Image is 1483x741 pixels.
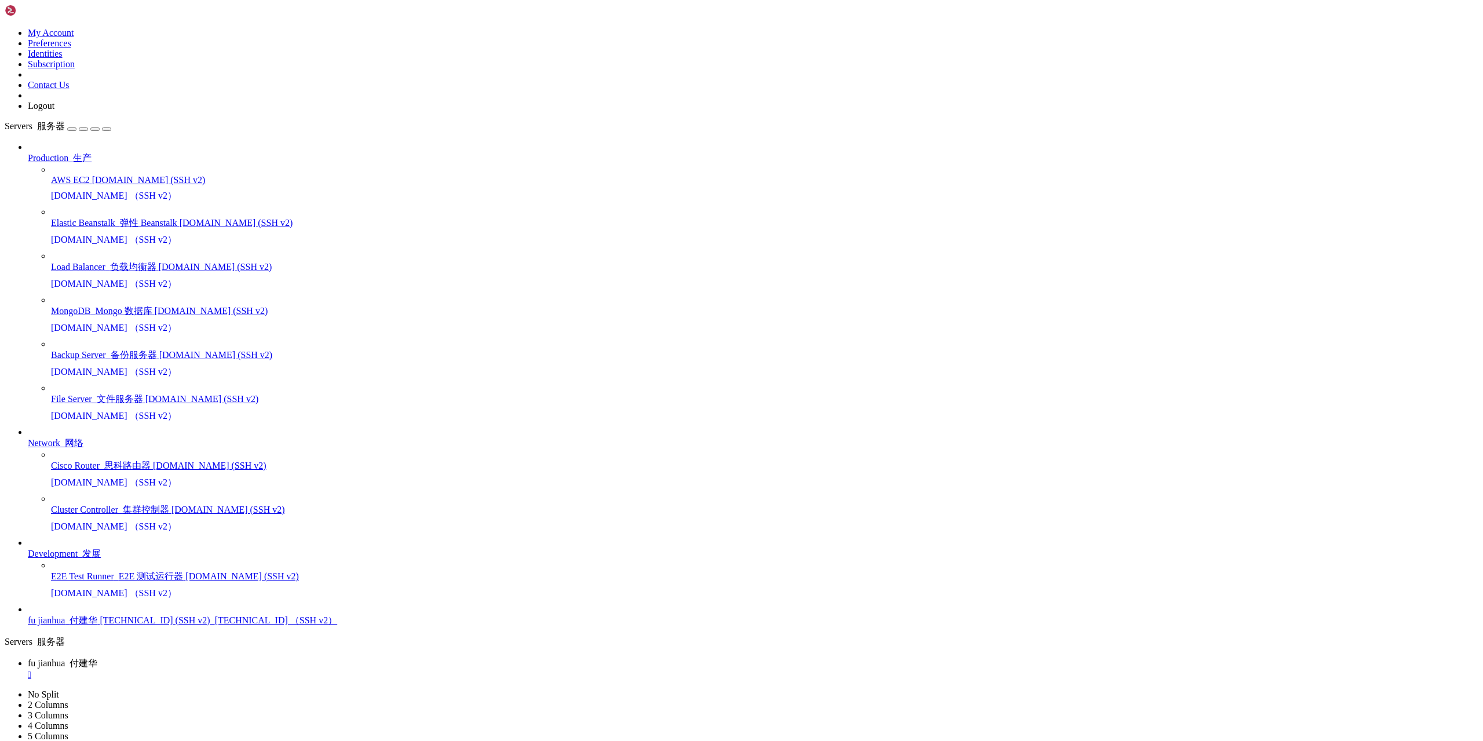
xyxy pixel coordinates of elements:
[5,121,65,131] span: Servers
[51,323,177,333] font: [DOMAIN_NAME] （SSH v2）
[51,521,177,531] font: [DOMAIN_NAME] （SSH v2）
[28,80,70,90] a: Contact Us
[51,218,293,244] span: [DOMAIN_NAME] (SSH v2)
[28,670,1478,680] a: 
[51,350,157,360] span: Backup Server
[82,549,101,559] font: 发展
[120,218,177,228] font: 弹性 Beanstalk
[51,494,1478,538] li: Cluster Controller 集群控制器 [DOMAIN_NAME] (SSH v2)[DOMAIN_NAME] （SSH v2）
[28,710,68,720] a: 3 Columns
[28,658,1478,680] a: fu jianhua
[70,658,97,668] font: 付建华
[28,689,59,699] a: No Split
[51,350,272,377] span: [DOMAIN_NAME] (SSH v2)
[28,549,101,559] span: Development
[51,279,177,289] font: [DOMAIN_NAME] （SSH v2）
[51,394,258,421] span: [DOMAIN_NAME] (SSH v2)
[51,571,299,598] span: [DOMAIN_NAME] (SSH v2)
[51,571,1478,604] a: E2E Test Runner E2E 测试运行器 [DOMAIN_NAME] (SSH v2)[DOMAIN_NAME] （SSH v2）
[28,721,68,731] a: 4 Columns
[111,350,157,360] font: 备份服务器
[51,461,151,470] span: Cisco Router
[51,217,1478,251] a: Elastic Beanstalk 弹性 Beanstalk [DOMAIN_NAME] (SSH v2)[DOMAIN_NAME] （SSH v2）
[28,438,83,448] span: Network
[51,367,177,377] font: [DOMAIN_NAME] （SSH v2）
[51,394,143,404] span: File Server
[5,5,71,16] img: Shellngn
[28,38,71,48] a: Preferences
[51,295,1478,339] li: MongoDB Mongo 数据库 [DOMAIN_NAME] (SSH v2)[DOMAIN_NAME] （SSH v2）
[51,235,177,244] font: [DOMAIN_NAME] （SSH v2）
[51,218,177,228] span: Elastic Beanstalk
[51,251,1478,295] li: Load Balancer 负载均衡器 [DOMAIN_NAME] (SSH v2)[DOMAIN_NAME] （SSH v2）
[51,411,177,421] font: [DOMAIN_NAME] （SSH v2）
[51,306,268,333] span: [DOMAIN_NAME] (SSH v2)
[28,615,1478,627] a: fu jianhua 付建华 [TECHNICAL_ID] (SSH v2) [TECHNICAL_ID] （SSH v2）
[28,604,1478,627] li: fu jianhua 付建华 [TECHNICAL_ID] (SSH v2) [TECHNICAL_ID] （SSH v2）
[119,571,184,581] font: E2E 测试运行器
[28,437,1478,450] a: Network 网络
[51,207,1478,251] li: Elastic Beanstalk 弹性 Beanstalk [DOMAIN_NAME] (SSH v2)[DOMAIN_NAME] （SSH v2）
[95,306,152,316] font: Mongo 数据库
[28,28,74,38] a: My Account
[215,615,338,625] font: [TECHNICAL_ID] （SSH v2）
[5,14,9,24] div: (0, 1)
[28,700,68,710] a: 2 Columns
[51,571,183,581] span: E2E Test Runner
[28,152,1478,165] a: Production 生产
[28,658,97,668] span: fu jianhua
[110,262,156,272] font: 负载均衡器
[51,339,1478,383] li: Backup Server 备份服务器 [DOMAIN_NAME] (SSH v2)[DOMAIN_NAME] （SSH v2）
[51,262,156,272] span: Load Balancer
[51,262,272,289] span: [DOMAIN_NAME] (SSH v2)
[51,165,1478,207] li: AWS EC2 [DOMAIN_NAME] (SSH v2)[DOMAIN_NAME] （SSH v2）
[51,393,1478,427] a: File Server 文件服务器 [DOMAIN_NAME] (SSH v2)[DOMAIN_NAME] （SSH v2）
[51,383,1478,427] li: File Server 文件服务器 [DOMAIN_NAME] (SSH v2)[DOMAIN_NAME] （SSH v2）
[51,504,1478,538] a: Cluster Controller 集群控制器 [DOMAIN_NAME] (SSH v2)[DOMAIN_NAME] （SSH v2）
[28,101,54,111] a: Logout
[28,615,97,625] span: fu jianhua
[97,394,143,404] font: 文件服务器
[28,548,1478,560] a: Development 发展
[37,121,65,131] font: 服务器
[51,175,90,185] span: AWS EC2
[51,477,177,487] font: [DOMAIN_NAME] （SSH v2）
[51,461,266,487] span: [DOMAIN_NAME] (SSH v2)
[65,438,83,448] font: 网络
[51,505,285,531] span: [DOMAIN_NAME] (SSH v2)
[70,615,97,625] font: 付建华
[28,731,68,741] a: 5 Columns
[51,306,152,316] span: MongoDB
[51,261,1478,295] a: Load Balancer 负载均衡器 [DOMAIN_NAME] (SSH v2)[DOMAIN_NAME] （SSH v2）
[100,615,337,625] span: [TECHNICAL_ID] (SSH v2)
[51,175,205,200] span: [DOMAIN_NAME] (SSH v2)
[104,461,151,470] font: 思科路由器
[51,450,1478,494] li: Cisco Router 思科路由器 [DOMAIN_NAME] (SSH v2)[DOMAIN_NAME] （SSH v2）
[73,153,92,163] font: 生产
[28,59,75,69] a: Subscription
[51,560,1478,604] li: E2E Test Runner E2E 测试运行器 [DOMAIN_NAME] (SSH v2)[DOMAIN_NAME] （SSH v2）
[51,505,169,514] span: Cluster Controller
[28,153,92,163] span: Production
[51,460,1478,494] a: Cisco Router 思科路由器 [DOMAIN_NAME] (SSH v2)[DOMAIN_NAME] （SSH v2）
[51,175,1478,207] a: AWS EC2 [DOMAIN_NAME] (SSH v2)[DOMAIN_NAME] （SSH v2）
[123,505,169,514] font: 集群控制器
[5,636,1478,648] div: Servers
[28,49,63,59] a: Identities
[51,305,1478,339] a: MongoDB Mongo 数据库 [DOMAIN_NAME] (SSH v2)[DOMAIN_NAME] （SSH v2）
[51,588,177,598] font: [DOMAIN_NAME] （SSH v2）
[37,637,65,647] font: 服务器
[51,191,177,200] font: [DOMAIN_NAME] （SSH v2）
[28,427,1478,538] li: Network 网络
[5,121,111,131] a: Servers
[51,349,1478,383] a: Backup Server 备份服务器 [DOMAIN_NAME] (SSH v2)[DOMAIN_NAME] （SSH v2）
[28,142,1478,427] li: Production 生产
[5,5,1332,14] x-row: Connecting [TECHNICAL_ID]...
[28,538,1478,604] li: Development 发展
